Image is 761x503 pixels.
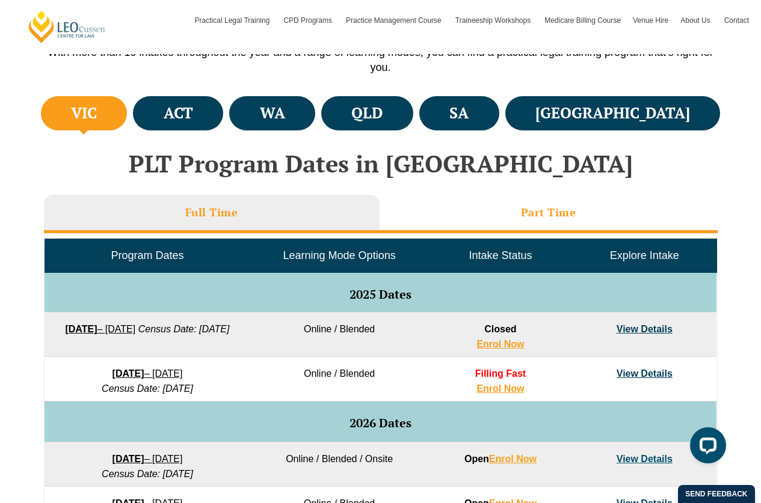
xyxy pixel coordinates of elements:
[449,103,469,123] h4: SA
[476,339,524,349] a: Enrol Now
[283,249,396,261] span: Learning Mode Options
[476,383,524,394] a: Enrol Now
[185,206,238,219] h3: Full Time
[627,3,674,38] a: Venue Hire
[102,383,193,394] em: Census Date: [DATE]
[617,324,673,334] a: View Details
[469,249,532,261] span: Intake Status
[250,312,428,357] td: Online / Blended
[65,324,135,334] a: [DATE]– [DATE]
[674,3,718,38] a: About Us
[38,45,724,75] p: With more than 10 intakes throughout the year and a range of learning modes, you can find a pract...
[484,324,516,334] span: Closed
[138,324,230,334] em: Census Date: [DATE]
[351,103,383,123] h4: QLD
[102,469,193,479] em: Census Date: [DATE]
[277,3,340,38] a: CPD Programs
[27,10,107,44] a: [PERSON_NAME] Centre for Law
[464,454,537,464] strong: Open
[535,103,690,123] h4: [GEOGRAPHIC_DATA]
[350,286,411,302] span: 2025 Dates
[250,442,428,487] td: Online / Blended / Onsite
[617,454,673,464] a: View Details
[340,3,449,38] a: Practice Management Course
[617,368,673,379] a: View Details
[189,3,278,38] a: Practical Legal Training
[521,206,576,219] h3: Part Time
[250,357,428,401] td: Online / Blended
[38,150,724,177] h2: PLT Program Dates in [GEOGRAPHIC_DATA]
[71,103,97,123] h4: VIC
[489,454,537,464] a: Enrol Now
[112,454,144,464] strong: [DATE]
[475,368,526,379] span: Filling Fast
[164,103,193,123] h4: ACT
[112,368,183,379] a: [DATE]– [DATE]
[112,454,183,464] a: [DATE]– [DATE]
[680,422,731,473] iframe: LiveChat chat widget
[350,415,411,431] span: 2026 Dates
[65,324,97,334] strong: [DATE]
[112,368,144,379] strong: [DATE]
[111,249,183,261] span: Program Dates
[718,3,755,38] a: Contact
[449,3,538,38] a: Traineeship Workshops
[610,249,679,261] span: Explore Intake
[260,103,285,123] h4: WA
[538,3,627,38] a: Medicare Billing Course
